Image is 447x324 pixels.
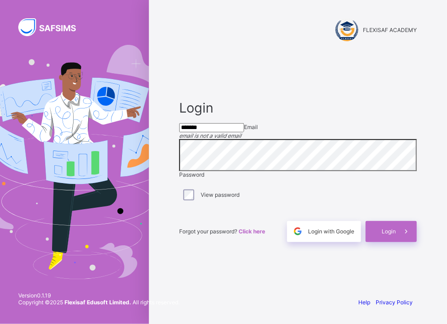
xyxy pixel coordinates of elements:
em: email is not a valid email [179,132,241,139]
a: Click here [239,228,265,235]
strong: Flexisaf Edusoft Limited. [64,299,131,306]
span: Login with Google [308,228,354,235]
span: FLEXISAF ACADEMY [363,27,417,33]
span: Email [244,124,258,130]
label: View password [201,191,239,198]
a: Help [358,299,370,306]
a: Privacy Policy [376,299,413,306]
span: Password [179,171,204,178]
img: google.396cfc9801f0270233282035f929180a.svg [293,226,303,237]
span: Version 0.1.19 [18,292,180,299]
span: Login [382,228,396,235]
span: Login [179,100,417,116]
span: Copyright © 2025 All rights reserved. [18,299,180,306]
span: Forgot your password? [179,228,265,235]
img: SAFSIMS Logo [18,18,87,36]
